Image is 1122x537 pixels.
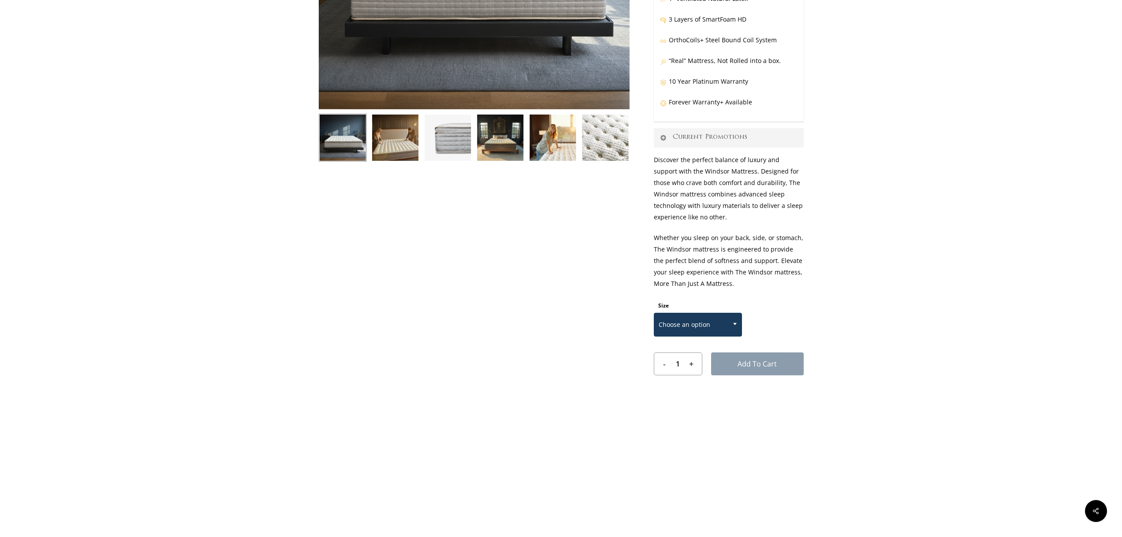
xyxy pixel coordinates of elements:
[654,154,804,232] p: Discover the perfect balance of luxury and support with the Windsor Mattress. Designed for those ...
[711,352,804,375] button: Add to cart
[660,14,798,34] p: 3 Layers of SmartFoam HD
[654,232,804,299] p: Whether you sleep on your back, side, or stomach, The Windsor mattress is engineered to provide t...
[660,55,798,76] p: “Real” Mattress, Not Rolled into a box.
[654,353,670,375] input: -
[654,128,804,148] a: Current Promotions
[371,114,419,162] img: Windsor-Condo-Shoot-Joane-and-eric feel the plush pillow top.
[319,114,367,162] img: Windsor In Studio
[658,302,669,309] label: Size
[654,315,742,334] span: Choose an option
[669,353,686,375] input: Product quantity
[660,96,798,117] p: Forever Warranty+ Available
[686,353,702,375] input: +
[654,313,742,337] span: Choose an option
[660,34,798,55] p: OrthoCoils+ Steel Bound Coil System
[476,114,524,162] img: Windsor In NH Manor
[424,114,472,162] img: Windsor-Side-Profile-HD-Closeup
[663,386,795,411] iframe: Secure express checkout frame
[660,76,798,96] p: 10 Year Platinum Warranty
